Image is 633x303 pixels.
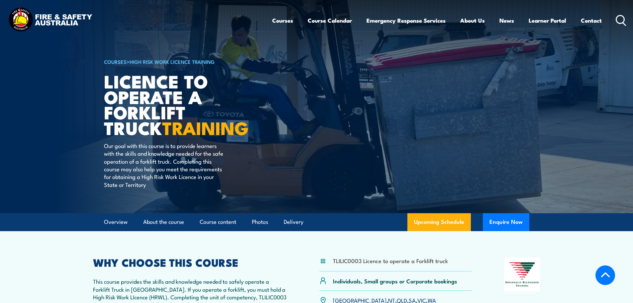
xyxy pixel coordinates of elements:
a: Courses [272,12,293,29]
a: News [499,12,514,29]
p: Our goal with this course is to provide learners with the skills and knowledge needed for the saf... [104,142,225,188]
p: Individuals, Small groups or Corporate bookings [333,277,457,285]
h2: WHY CHOOSE THIS COURSE [93,257,287,267]
a: Contact [581,12,602,29]
a: Overview [104,213,128,231]
h1: Licence to operate a forklift truck [104,73,268,135]
a: Emergency Response Services [367,12,446,29]
a: About the course [143,213,184,231]
img: Nationally Recognised Training logo. [504,257,540,291]
a: Course content [200,213,236,231]
a: About Us [460,12,485,29]
strong: TRAINING [162,113,249,141]
a: High Risk Work Licence Training [130,58,215,65]
h6: > [104,58,268,66]
button: Enquire Now [483,213,529,231]
a: Delivery [284,213,303,231]
a: Photos [252,213,268,231]
a: COURSES [104,58,127,65]
a: Course Calendar [308,12,352,29]
li: TLILIC0003 Licence to operate a Forklift truck [333,257,448,264]
a: Upcoming Schedule [407,213,471,231]
a: Learner Portal [529,12,566,29]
